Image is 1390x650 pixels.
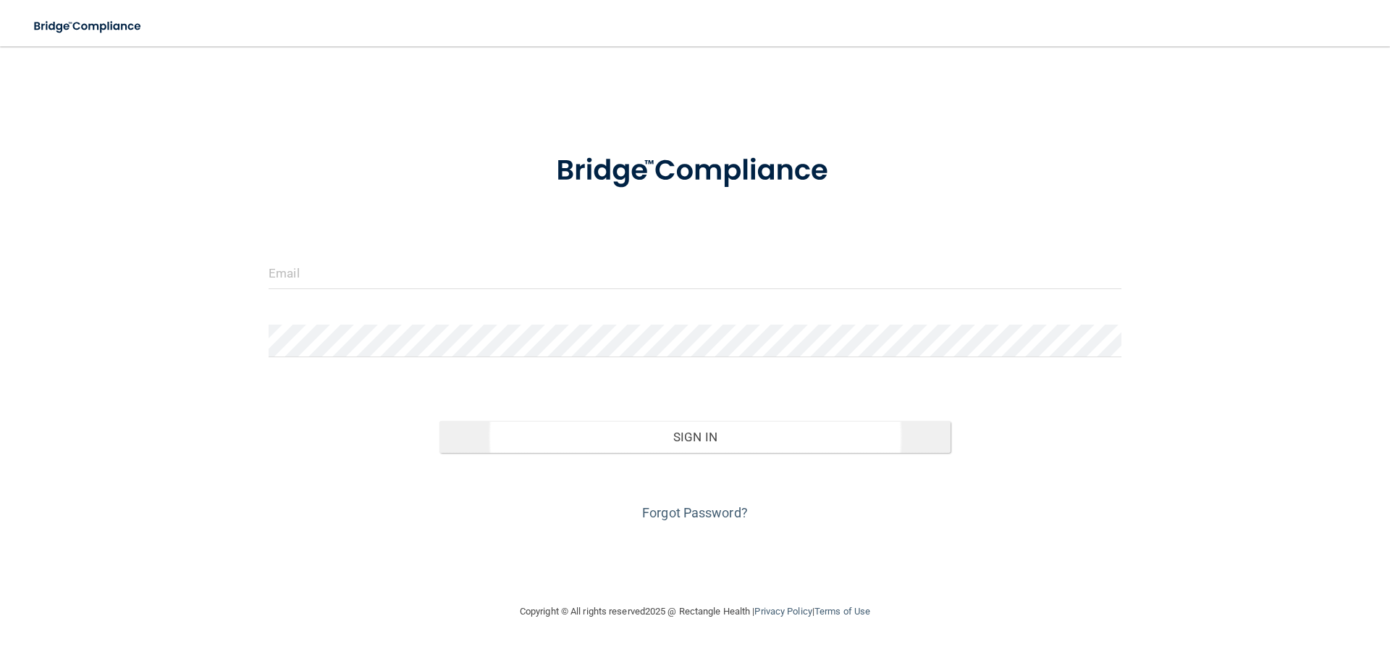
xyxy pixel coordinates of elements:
[431,588,959,635] div: Copyright © All rights reserved 2025 @ Rectangle Health | |
[439,421,951,453] button: Sign In
[526,133,864,209] img: bridge_compliance_login_screen.278c3ca4.svg
[22,12,155,41] img: bridge_compliance_login_screen.278c3ca4.svg
[814,606,870,617] a: Terms of Use
[642,505,748,520] a: Forgot Password?
[754,606,812,617] a: Privacy Policy
[269,257,1121,289] input: Email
